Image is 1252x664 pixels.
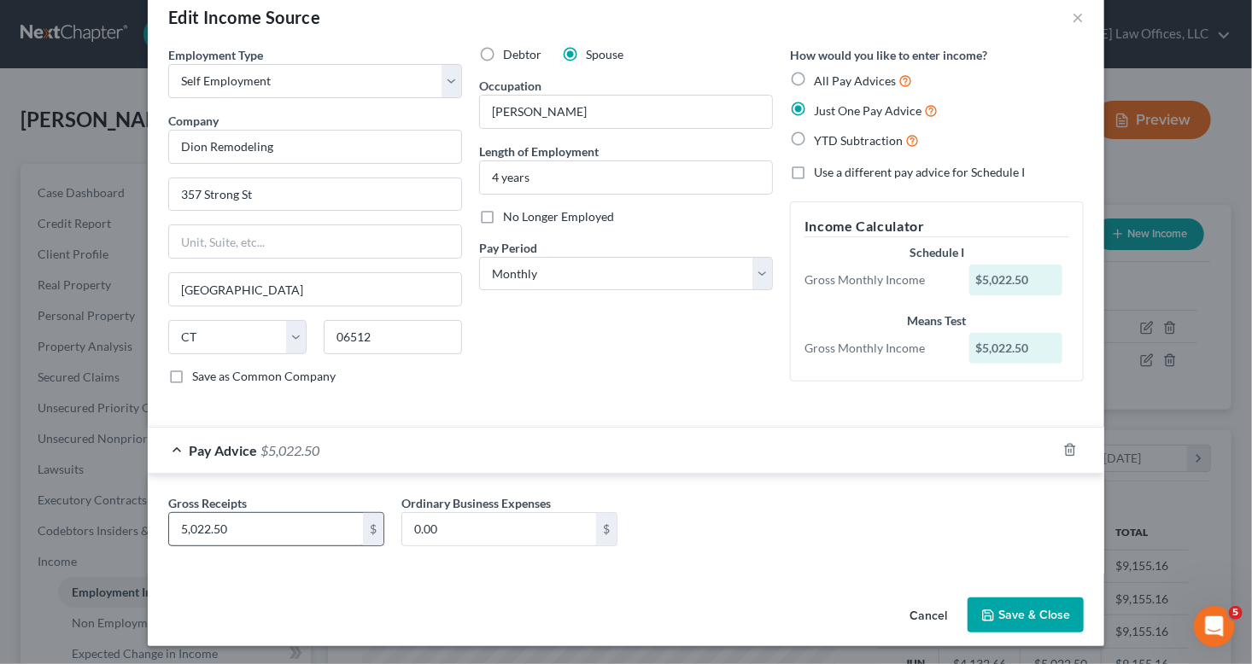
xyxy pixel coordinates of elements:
[168,5,320,29] div: Edit Income Source
[896,599,961,633] button: Cancel
[814,103,921,118] span: Just One Pay Advice
[169,225,461,258] input: Unit, Suite, etc...
[480,96,772,128] input: --
[804,244,1069,261] div: Schedule I
[168,48,263,62] span: Employment Type
[1194,606,1235,647] iframe: Intercom live chat
[479,143,599,160] label: Length of Employment
[804,216,1069,237] h5: Income Calculator
[168,130,462,164] input: Search company by name...
[969,265,1063,295] div: $5,022.50
[479,241,537,255] span: Pay Period
[1072,7,1084,27] button: ×
[503,47,541,61] span: Debtor
[402,513,596,545] input: 0.00
[814,133,903,148] span: YTD Subtraction
[796,340,961,357] div: Gross Monthly Income
[804,312,1069,329] div: Means Test
[168,114,219,128] span: Company
[363,513,383,545] div: $
[401,494,551,512] label: Ordinary Business Expenses
[324,320,462,354] input: Enter zip...
[596,513,617,545] div: $
[480,161,772,194] input: ex: 2 years
[814,165,1025,179] span: Use a different pay advice for Schedule I
[169,273,461,306] input: Enter city...
[260,442,319,458] span: $5,022.50
[796,271,961,288] div: Gross Monthly Income
[168,494,247,512] label: Gross Receipts
[503,209,614,224] span: No Longer Employed
[169,513,363,545] input: 0.00
[192,369,336,383] span: Save as Common Company
[479,77,541,95] label: Occupation
[969,333,1063,364] div: $5,022.50
[1229,606,1243,620] span: 5
[169,178,461,211] input: Enter address...
[968,597,1084,633] button: Save & Close
[814,73,896,88] span: All Pay Advices
[586,47,623,61] span: Spouse
[790,46,987,64] label: How would you like to enter income?
[189,442,257,458] span: Pay Advice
